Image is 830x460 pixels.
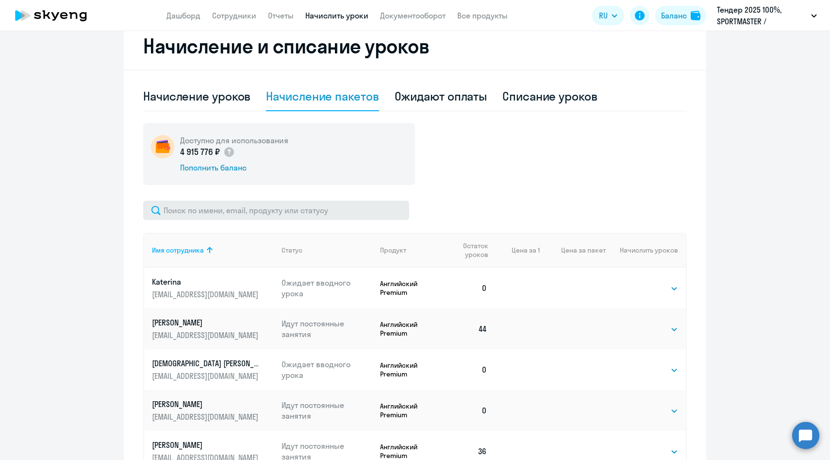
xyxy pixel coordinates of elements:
[152,246,204,255] div: Имя сотрудника
[446,308,495,349] td: 44
[380,246,406,255] div: Продукт
[152,317,261,328] p: [PERSON_NAME]
[592,6,624,25] button: RU
[380,320,446,338] p: Английский Premium
[691,11,700,20] img: balance
[152,371,261,381] p: [EMAIL_ADDRESS][DOMAIN_NAME]
[380,279,446,297] p: Английский Premium
[166,11,200,20] a: Дашборд
[152,276,274,300] a: Katerina[EMAIL_ADDRESS][DOMAIN_NAME]
[453,241,495,259] div: Остаток уроков
[717,4,807,27] p: Тендер 2025 100%, SPORTMASTER / Спортмастер
[599,10,608,21] span: RU
[661,10,687,21] div: Баланс
[495,233,540,268] th: Цена за 1
[282,277,373,299] p: Ожидает вводного урока
[152,358,261,369] p: [DEMOGRAPHIC_DATA] [PERSON_NAME]
[380,11,446,20] a: Документооборот
[282,246,373,255] div: Статус
[152,399,274,422] a: [PERSON_NAME][EMAIL_ADDRESS][DOMAIN_NAME]
[502,88,598,104] div: Списание уроков
[380,402,446,419] p: Английский Premium
[151,135,174,158] img: wallet-circle.png
[380,443,446,460] p: Английский Premium
[380,361,446,378] p: Английский Premium
[152,289,261,300] p: [EMAIL_ADDRESS][DOMAIN_NAME]
[152,358,274,381] a: [DEMOGRAPHIC_DATA] [PERSON_NAME][EMAIL_ADDRESS][DOMAIN_NAME]
[143,201,409,220] input: Поиск по имени, email, продукту или статусу
[180,135,288,146] h5: Доступно для использования
[180,162,288,173] div: Пополнить баланс
[152,399,261,409] p: [PERSON_NAME]
[152,246,274,255] div: Имя сотрудника
[606,233,686,268] th: Начислить уроков
[540,233,606,268] th: Цена за пакет
[446,390,495,431] td: 0
[282,318,373,340] p: Идут постоянные занятия
[380,246,446,255] div: Продукт
[446,268,495,308] td: 0
[282,246,302,255] div: Статус
[395,88,487,104] div: Ожидают оплаты
[712,4,822,27] button: Тендер 2025 100%, SPORTMASTER / Спортмастер
[446,349,495,390] td: 0
[268,11,294,20] a: Отчеты
[266,88,379,104] div: Начисление пакетов
[152,330,261,341] p: [EMAIL_ADDRESS][DOMAIN_NAME]
[655,6,706,25] button: Балансbalance
[305,11,368,20] a: Начислить уроки
[152,317,274,341] a: [PERSON_NAME][EMAIL_ADDRESS][DOMAIN_NAME]
[152,276,261,287] p: Katerina
[180,146,235,158] p: 4 915 776 ₽
[143,34,687,58] h2: Начисление и списание уроков
[453,241,488,259] span: Остаток уроков
[282,400,373,421] p: Идут постоянные занятия
[457,11,508,20] a: Все продукты
[152,440,261,450] p: [PERSON_NAME]
[282,359,373,380] p: Ожидает вводного урока
[212,11,256,20] a: Сотрудники
[152,411,261,422] p: [EMAIL_ADDRESS][DOMAIN_NAME]
[143,88,250,104] div: Начисление уроков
